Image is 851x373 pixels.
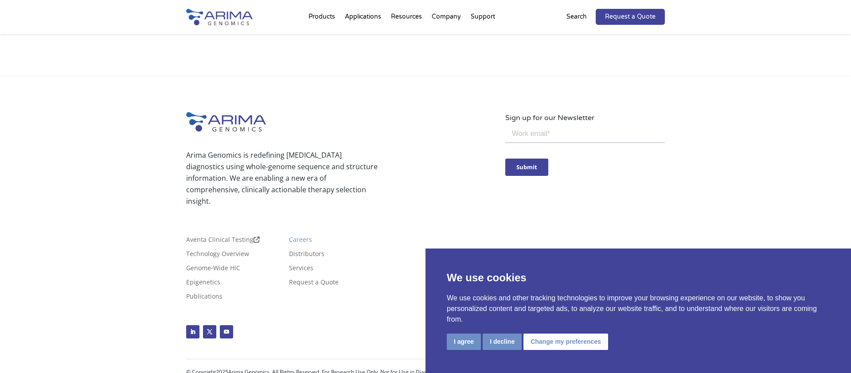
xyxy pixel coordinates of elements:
[566,11,587,23] p: Search
[289,251,324,260] a: Distributors
[289,265,313,275] a: Services
[523,334,608,350] button: Change my preferences
[186,293,223,303] a: Publications
[596,9,665,25] a: Request a Quote
[447,270,830,286] p: We use cookies
[186,251,249,260] a: Technology Overview
[289,237,312,246] a: Careers
[186,237,260,246] a: Aventa Clinical Testing
[186,149,378,207] p: Arima Genomics is redefining [MEDICAL_DATA] diagnostics using whole-genome sequence and structure...
[186,325,199,338] a: Follow on LinkedIn
[289,279,339,289] a: Request a Quote
[447,334,481,350] button: I agree
[203,325,216,338] a: Follow on X
[447,293,830,325] p: We use cookies and other tracking technologies to improve your browsing experience on our website...
[186,9,253,25] img: Arima-Genomics-logo
[483,334,522,350] button: I decline
[505,124,665,191] iframe: Form 0
[186,279,220,289] a: Epigenetics
[220,325,233,338] a: Follow on Youtube
[186,112,266,132] img: Arima-Genomics-logo
[186,265,240,275] a: Genome-Wide HiC
[505,112,665,124] p: Sign up for our Newsletter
